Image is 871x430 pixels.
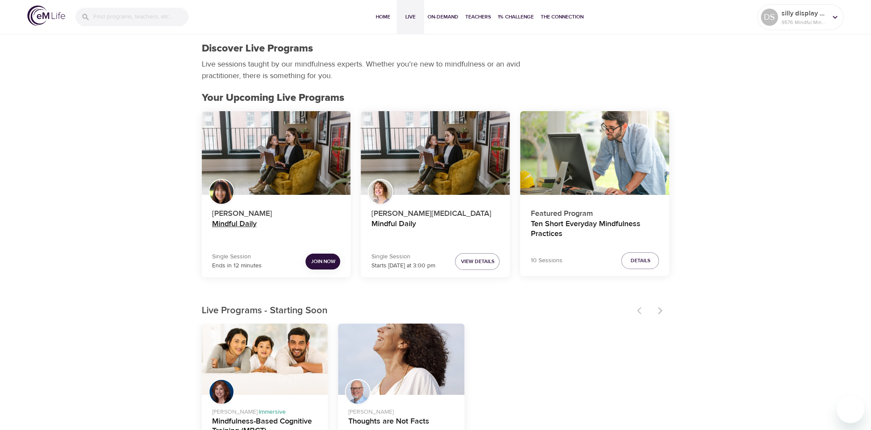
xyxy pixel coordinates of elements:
h2: Your Upcoming Live Programs [202,92,670,104]
span: Details [630,256,650,265]
p: 9576 Mindful Minutes [781,18,827,26]
p: Single Session [212,252,262,261]
p: Ends in 12 minutes [212,261,262,270]
h1: Discover Live Programs [202,42,313,55]
span: Join Now [311,257,335,266]
span: Home [373,12,393,21]
p: Featured Program [530,204,659,219]
span: View Details [461,257,494,266]
button: Mindful Daily [361,111,510,195]
button: Mindful Daily [202,111,351,195]
span: On-Demand [428,12,458,21]
button: Join Now [305,254,340,270]
p: silly display name [781,8,827,18]
p: 10 Sessions [530,256,562,265]
p: Single Session [371,252,435,261]
div: DS [761,9,778,26]
button: Details [621,252,659,269]
input: Find programs, teachers, etc... [93,8,189,26]
span: 1% Challenge [498,12,534,21]
h4: Mindful Daily [371,219,500,240]
span: Immersive [259,408,286,416]
p: [PERSON_NAME] [212,204,341,219]
h4: Mindful Daily [212,219,341,240]
p: Starts [DATE] at 3:00 pm [371,261,435,270]
iframe: Button to launch messaging window [837,396,864,423]
img: logo [27,6,65,26]
button: View Details [455,253,500,270]
p: [PERSON_NAME] · [212,404,318,417]
p: Live sessions taught by our mindfulness experts. Whether you're new to mindfulness or an avid pra... [202,58,523,82]
span: Teachers [465,12,491,21]
span: The Connection [541,12,584,21]
button: Ten Short Everyday Mindfulness Practices [520,111,669,195]
p: [PERSON_NAME][MEDICAL_DATA] [371,204,500,219]
button: Thoughts are Not Facts [338,324,464,395]
span: Live [400,12,421,21]
button: Mindfulness-Based Cognitive Training (MBCT) [202,324,328,395]
p: Live Programs - Starting Soon [202,304,632,318]
p: [PERSON_NAME] [348,404,454,417]
h4: Ten Short Everyday Mindfulness Practices [530,219,659,240]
